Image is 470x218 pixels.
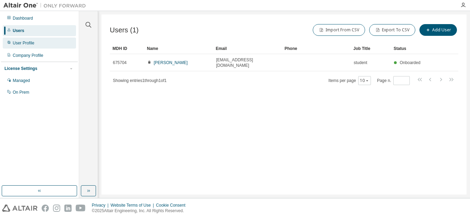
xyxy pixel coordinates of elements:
div: Privacy [92,203,110,208]
div: Website Terms of Use [110,203,156,208]
button: Export To CSV [369,24,415,36]
button: 10 [360,78,369,83]
img: altair_logo.svg [2,205,38,212]
div: Phone [285,43,348,54]
span: Onboarded [400,60,420,65]
div: Name [147,43,210,54]
div: Cookie Consent [156,203,189,208]
img: instagram.svg [53,205,60,212]
span: Users (1) [110,26,139,34]
div: Users [13,28,24,33]
span: [EMAIL_ADDRESS][DOMAIN_NAME] [216,57,279,68]
div: User Profile [13,40,34,46]
p: © 2025 Altair Engineering, Inc. All Rights Reserved. [92,208,190,214]
div: On Prem [13,90,29,95]
span: Items per page [329,76,371,85]
img: youtube.svg [76,205,86,212]
button: Import From CSV [313,24,365,36]
img: Altair One [3,2,89,9]
div: Company Profile [13,53,43,58]
div: MDH ID [113,43,141,54]
img: facebook.svg [42,205,49,212]
span: student [354,60,367,65]
div: Managed [13,78,30,83]
div: Email [216,43,279,54]
span: Page n. [377,76,410,85]
div: Dashboard [13,15,33,21]
a: [PERSON_NAME] [154,60,188,65]
div: License Settings [4,66,37,71]
img: linkedin.svg [64,205,72,212]
button: Add User [419,24,457,36]
span: 675704 [113,60,127,65]
span: Showing entries 1 through 1 of 1 [113,78,167,83]
div: Job Title [353,43,388,54]
div: Status [394,43,423,54]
